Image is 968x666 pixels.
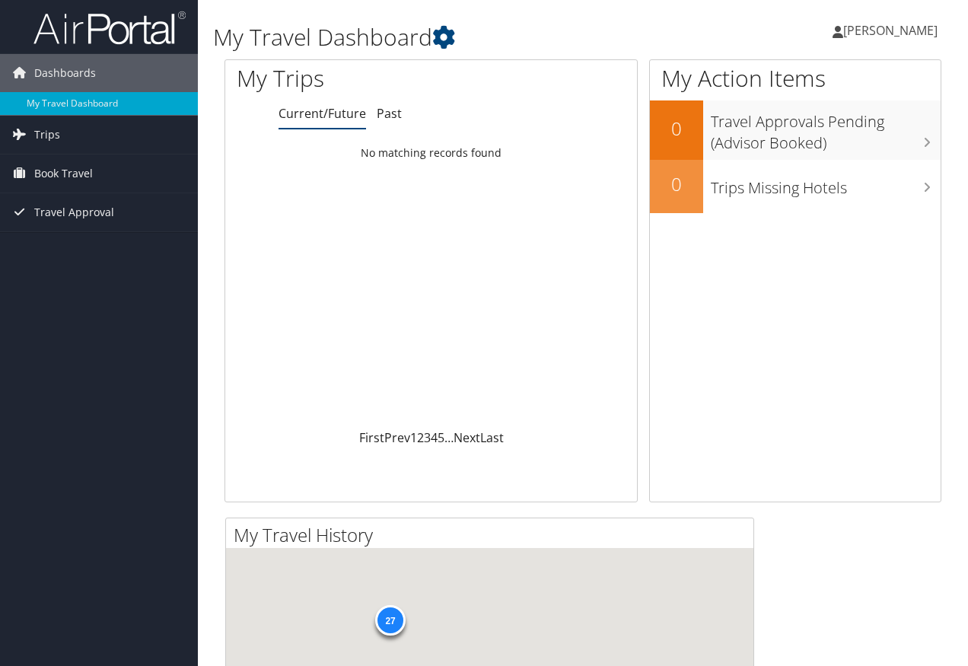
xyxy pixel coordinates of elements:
div: 27 [375,605,406,636]
a: Past [377,105,402,122]
td: No matching records found [225,139,637,167]
a: 3 [424,429,431,446]
h3: Trips Missing Hotels [711,170,941,199]
span: [PERSON_NAME] [843,22,938,39]
h1: My Trips [237,62,454,94]
a: Current/Future [279,105,366,122]
a: Next [454,429,480,446]
span: Travel Approval [34,193,114,231]
a: Last [480,429,504,446]
a: 2 [417,429,424,446]
h2: 0 [650,116,703,142]
a: 0Trips Missing Hotels [650,160,941,213]
h2: 0 [650,171,703,197]
span: Book Travel [34,155,93,193]
a: 0Travel Approvals Pending (Advisor Booked) [650,100,941,159]
a: 1 [410,429,417,446]
a: [PERSON_NAME] [833,8,953,53]
a: Prev [384,429,410,446]
span: … [444,429,454,446]
a: 4 [431,429,438,446]
img: airportal-logo.png [33,10,186,46]
h3: Travel Approvals Pending (Advisor Booked) [711,104,941,154]
span: Dashboards [34,54,96,92]
h1: My Action Items [650,62,941,94]
span: Trips [34,116,60,154]
h2: My Travel History [234,522,753,548]
h1: My Travel Dashboard [213,21,706,53]
a: First [359,429,384,446]
a: 5 [438,429,444,446]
